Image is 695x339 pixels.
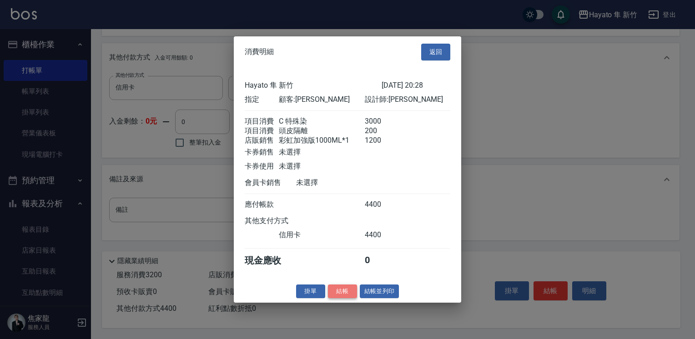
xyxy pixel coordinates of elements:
[382,80,450,90] div: [DATE] 20:28
[365,254,399,266] div: 0
[279,95,364,104] div: 顧客: [PERSON_NAME]
[279,116,364,126] div: C 特殊染
[360,284,399,298] button: 結帳並列印
[365,126,399,135] div: 200
[365,199,399,209] div: 4400
[365,135,399,145] div: 1200
[245,47,274,56] span: 消費明細
[279,161,364,171] div: 未選擇
[245,147,279,157] div: 卡券銷售
[279,230,364,239] div: 信用卡
[245,80,382,90] div: Hayato 隼 新竹
[365,116,399,126] div: 3000
[245,199,279,209] div: 應付帳款
[296,178,382,187] div: 未選擇
[245,178,296,187] div: 會員卡銷售
[245,116,279,126] div: 項目消費
[279,135,364,145] div: 彩虹加強版1000ML*1
[245,254,296,266] div: 現金應收
[245,126,279,135] div: 項目消費
[365,95,450,104] div: 設計師: [PERSON_NAME]
[245,161,279,171] div: 卡券使用
[279,126,364,135] div: 頭皮隔離
[279,147,364,157] div: 未選擇
[421,44,450,60] button: 返回
[365,230,399,239] div: 4400
[245,95,279,104] div: 指定
[245,216,313,225] div: 其他支付方式
[245,135,279,145] div: 店販銷售
[328,284,357,298] button: 結帳
[296,284,325,298] button: 掛單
